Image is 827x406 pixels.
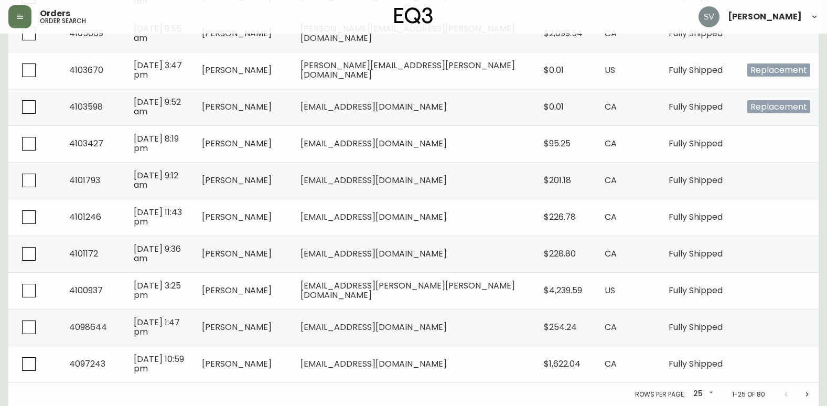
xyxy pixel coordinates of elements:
span: US [605,284,615,296]
span: [EMAIL_ADDRESS][PERSON_NAME][PERSON_NAME][DOMAIN_NAME] [300,280,515,301]
span: Fully Shipped [669,358,723,370]
h5: order search [40,18,86,24]
p: Rows per page: [635,390,685,399]
span: [DATE] 11:43 pm [134,206,182,228]
p: 1-25 of 80 [732,390,765,399]
span: [DATE] 10:59 pm [134,353,184,375]
span: [PERSON_NAME] [202,358,272,370]
span: $254.24 [544,321,577,333]
span: [PERSON_NAME] [202,137,272,149]
span: [EMAIL_ADDRESS][DOMAIN_NAME] [300,248,447,260]
span: $226.78 [544,211,576,223]
span: $0.01 [544,101,564,113]
span: Orders [40,9,70,18]
span: [DATE] 3:47 pm [134,59,182,81]
span: [EMAIL_ADDRESS][DOMAIN_NAME] [300,174,447,186]
span: [PERSON_NAME] [202,101,272,113]
button: Next page [797,384,818,405]
span: Fully Shipped [669,248,723,260]
span: [EMAIL_ADDRESS][DOMAIN_NAME] [300,321,447,333]
span: [DATE] 9:12 am [134,169,178,191]
span: $0.01 [544,64,564,76]
span: 4097243 [69,358,105,370]
span: Replacement [747,100,810,113]
span: Replacement [747,63,810,77]
span: [DATE] 9:52 am [134,96,181,117]
span: $228.80 [544,248,576,260]
span: [EMAIL_ADDRESS][DOMAIN_NAME] [300,211,447,223]
span: Fully Shipped [669,101,723,113]
img: logo [394,7,433,24]
span: Fully Shipped [669,211,723,223]
span: CA [605,211,617,223]
span: 4101172 [69,248,98,260]
span: $201.18 [544,174,571,186]
span: US [605,64,615,76]
span: CA [605,101,617,113]
span: 4100937 [69,284,103,296]
span: $1,622.04 [544,358,581,370]
span: 4101246 [69,211,101,223]
span: [DATE] 3:25 pm [134,280,181,301]
span: [EMAIL_ADDRESS][DOMAIN_NAME] [300,101,447,113]
img: 0ef69294c49e88f033bcbeb13310b844 [699,6,719,27]
span: [PERSON_NAME][EMAIL_ADDRESS][PERSON_NAME][DOMAIN_NAME] [300,59,515,81]
span: Fully Shipped [669,284,723,296]
span: [PERSON_NAME] [202,174,272,186]
span: Fully Shipped [669,137,723,149]
span: $95.25 [544,137,571,149]
span: [PERSON_NAME] [728,13,802,21]
span: 4103598 [69,101,103,113]
span: [EMAIL_ADDRESS][DOMAIN_NAME] [300,137,447,149]
div: 25 [689,386,715,403]
span: [PERSON_NAME] [202,248,272,260]
span: Fully Shipped [669,64,723,76]
span: $4,239.59 [544,284,582,296]
span: Fully Shipped [669,321,723,333]
span: 4098644 [69,321,107,333]
span: CA [605,321,617,333]
span: CA [605,174,617,186]
span: [DATE] 8:19 pm [134,133,179,154]
span: CA [605,137,617,149]
span: Fully Shipped [669,174,723,186]
span: [PERSON_NAME] [202,64,272,76]
span: 4103427 [69,137,103,149]
span: [PERSON_NAME] [202,284,272,296]
span: [PERSON_NAME] [202,321,272,333]
span: [PERSON_NAME] [202,211,272,223]
span: [EMAIL_ADDRESS][DOMAIN_NAME] [300,358,447,370]
span: CA [605,358,617,370]
span: [DATE] 1:47 pm [134,316,180,338]
span: CA [605,248,617,260]
span: 4103670 [69,64,103,76]
span: [DATE] 9:36 am [134,243,181,264]
span: 4101793 [69,174,100,186]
